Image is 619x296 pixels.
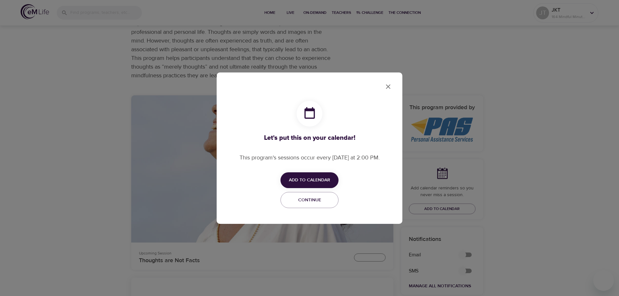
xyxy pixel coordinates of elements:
h3: Let's put this on your calendar! [240,134,380,142]
button: close [380,79,396,94]
p: This program's sessions occur every [DATE] at 2:00 PM. [240,153,380,162]
span: Add to Calendar [289,176,330,184]
span: Continue [285,196,334,204]
button: Continue [280,192,339,208]
button: Add to Calendar [280,172,339,188]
